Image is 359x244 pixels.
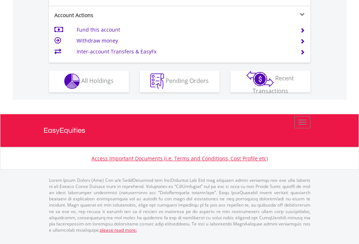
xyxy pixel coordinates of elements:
[231,71,310,92] button: Recent Transactions
[253,74,294,95] span: Recent Transactions
[77,35,291,46] td: Withdraw money
[77,46,291,57] td: Inter-account Transfers & EasyFx
[166,77,209,85] span: Pending Orders
[81,77,114,85] span: All Holdings
[100,227,137,233] a: please read more:
[77,24,291,35] td: Fund this account
[64,73,80,89] img: holdings-wht.png
[49,71,129,92] button: All Holdings
[44,114,316,147] a: EasyEquities
[246,71,274,87] img: transactions-zar-wht.png
[150,73,164,89] img: pending_instructions-wht.png
[91,155,268,162] a: Access Important Documents (i.e. Terms and Conditions, Cost Profile etc)
[49,12,180,19] div: Account Actions
[140,71,220,92] button: Pending Orders
[49,177,310,233] p: Lorem Ipsum Dolors (Ame) Con a/e SeddOeiusmod tem InciDiduntut Lab Etd mag aliquaen admin veniamq...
